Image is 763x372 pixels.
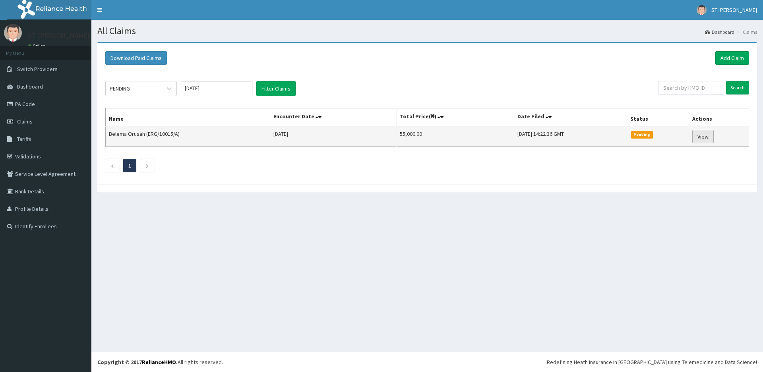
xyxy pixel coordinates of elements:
[397,126,514,147] td: 55,000.00
[105,51,167,65] button: Download Paid Claims
[689,108,749,127] th: Actions
[705,29,734,35] a: Dashboard
[514,126,627,147] td: [DATE] 14:22:36 GMT
[4,24,22,42] img: User Image
[181,81,252,95] input: Select Month and Year
[17,83,43,90] span: Dashboard
[711,6,757,13] span: ST [PERSON_NAME]
[106,108,270,127] th: Name
[631,131,653,138] span: Pending
[735,29,757,35] li: Claims
[145,162,149,169] a: Next page
[97,359,178,366] strong: Copyright © 2017 .
[270,126,396,147] td: [DATE]
[514,108,627,127] th: Date Filed
[128,162,131,169] a: Page 1 is your current page
[658,81,723,94] input: Search by HMO ID
[256,81,296,96] button: Filter Claims
[692,130,714,143] a: View
[28,43,47,49] a: Online
[697,5,707,15] img: User Image
[397,108,514,127] th: Total Price(₦)
[547,358,757,366] div: Redefining Heath Insurance in [GEOGRAPHIC_DATA] using Telemedicine and Data Science!
[110,162,114,169] a: Previous page
[17,118,33,125] span: Claims
[270,108,396,127] th: Encounter Date
[110,85,130,93] div: PENDING
[17,66,58,73] span: Switch Providers
[142,359,176,366] a: RelianceHMO
[726,81,749,94] input: Search
[715,51,749,65] a: Add Claim
[106,126,270,147] td: Belema Orusah (ERG/10015/A)
[627,108,689,127] th: Status
[97,26,757,36] h1: All Claims
[28,32,90,39] p: ST [PERSON_NAME]
[91,352,763,372] footer: All rights reserved.
[17,135,31,143] span: Tariffs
